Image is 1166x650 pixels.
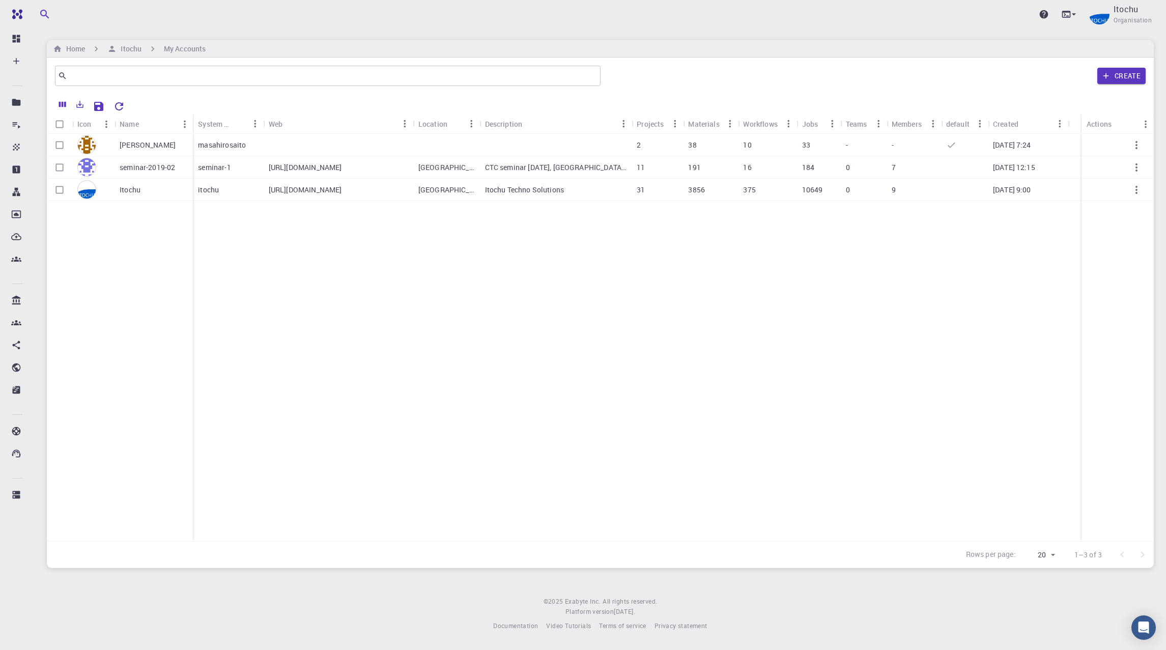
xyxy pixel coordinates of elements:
[120,185,140,195] p: Itochu
[1137,116,1154,132] button: Menu
[98,116,115,132] button: Menu
[1114,15,1152,25] span: Organisation
[72,114,115,134] div: Icon
[231,116,247,132] button: Sort
[993,162,1035,173] p: [DATE] 12:15
[565,607,614,617] span: Platform version
[493,621,538,630] span: Documentation
[164,43,206,54] h6: My Accounts
[120,140,176,150] p: [PERSON_NAME]
[418,162,475,173] p: [GEOGRAPHIC_DATA], [GEOGRAPHIC_DATA]
[683,114,738,134] div: Materials
[120,114,139,134] div: Name
[667,116,683,132] button: Menu
[413,114,480,134] div: Location
[198,114,231,134] div: System Name
[892,162,896,173] p: 7
[1114,3,1138,15] p: Itochu
[941,114,988,134] div: default
[637,114,664,134] div: Projects
[117,43,141,54] h6: Itochu
[603,597,657,607] span: All rights reserved.
[966,549,1016,561] p: Rows per page:
[198,140,246,150] p: masahirosaito
[198,162,231,173] p: seminar-1
[8,9,22,19] img: logo
[418,185,475,195] p: [GEOGRAPHIC_DATA], [GEOGRAPHIC_DATA]
[802,185,823,195] p: 10649
[565,597,601,605] span: Exabyte Inc.
[655,621,707,631] a: Privacy statement
[264,114,413,134] div: Web
[743,114,777,134] div: Workflows
[193,114,263,134] div: System Name
[89,96,109,117] button: Save Explorer Settings
[743,140,751,150] p: 10
[870,116,887,132] button: Menu
[485,114,523,134] div: Description
[546,621,591,630] span: Video Tutorials
[77,180,96,199] img: avatar
[637,185,645,195] p: 31
[120,162,175,173] p: seminar-2019-02
[269,114,282,134] div: Web
[51,43,208,54] nav: breadcrumb
[485,162,627,173] p: CTC seminar [DATE], [GEOGRAPHIC_DATA], [GEOGRAPHIC_DATA].
[841,114,887,134] div: Teams
[71,96,89,112] button: Export
[946,114,970,134] div: default
[1020,548,1058,562] div: 20
[1131,615,1156,640] div: Open Intercom Messenger
[743,185,755,195] p: 375
[115,114,193,134] div: Name
[688,162,700,173] p: 191
[1082,114,1154,134] div: Actions
[892,140,894,150] p: -
[1087,114,1112,134] div: Actions
[599,621,646,630] span: Terms of service
[599,621,646,631] a: Terms of service
[846,162,850,173] p: 0
[77,135,96,154] img: avatar
[738,114,797,134] div: Workflows
[722,116,738,132] button: Menu
[139,116,155,132] button: Sort
[846,114,867,134] div: Teams
[269,185,342,195] p: [URL][DOMAIN_NAME]
[1089,4,1110,24] img: Itochu
[824,116,841,132] button: Menu
[925,116,941,132] button: Menu
[892,185,896,195] p: 9
[546,621,591,631] a: Video Tutorials
[688,114,719,134] div: Materials
[802,162,814,173] p: 184
[797,114,841,134] div: Jobs
[688,140,696,150] p: 38
[993,114,1018,134] div: Created
[565,597,601,607] a: Exabyte Inc.
[485,185,564,195] p: Itochu Techno Solutions
[62,43,85,54] h6: Home
[493,621,538,631] a: Documentation
[988,114,1068,134] div: Created
[54,96,71,112] button: Columns
[247,116,264,132] button: Menu
[632,114,683,134] div: Projects
[1074,550,1102,560] p: 1–3 of 3
[198,185,219,195] p: itochu
[77,158,96,177] img: avatar
[77,114,92,134] div: Icon
[397,116,413,132] button: Menu
[480,114,632,134] div: Description
[18,7,49,16] span: サポート
[614,607,635,615] span: [DATE] .
[614,607,635,617] a: [DATE].
[109,96,129,117] button: Reset Explorer Settings
[743,162,751,173] p: 16
[615,116,632,132] button: Menu
[544,597,565,607] span: © 2025
[972,116,988,132] button: Menu
[802,114,818,134] div: Jobs
[1018,116,1035,132] button: Sort
[993,185,1031,195] p: [DATE] 9:00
